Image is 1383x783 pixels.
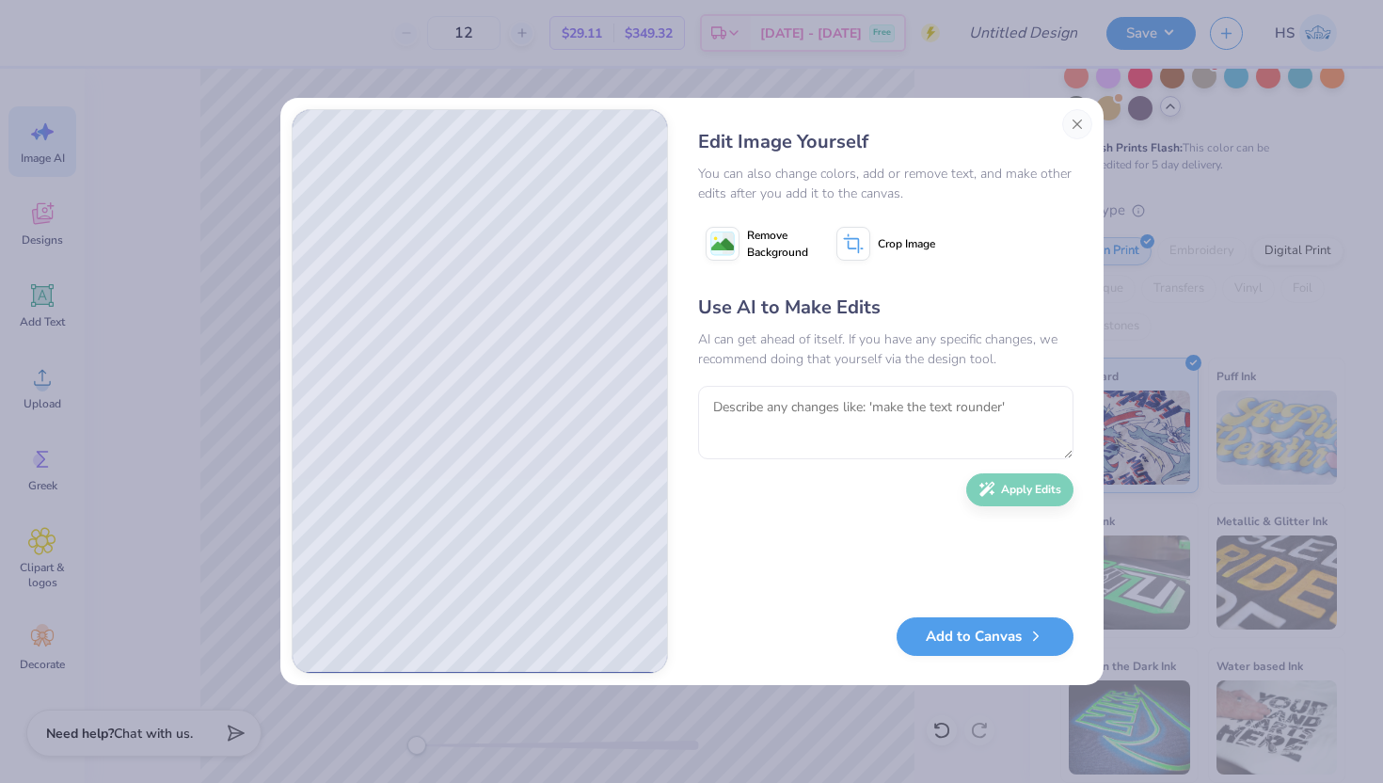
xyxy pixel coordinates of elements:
div: You can also change colors, add or remove text, and make other edits after you add it to the canvas. [698,164,1073,203]
span: Crop Image [878,235,935,252]
span: Remove Background [747,227,808,261]
div: AI can get ahead of itself. If you have any specific changes, we recommend doing that yourself vi... [698,329,1073,369]
div: Use AI to Make Edits [698,294,1073,322]
button: Close [1062,109,1092,139]
button: Crop Image [829,220,946,267]
button: Remove Background [698,220,816,267]
div: Edit Image Yourself [698,128,1073,156]
button: Add to Canvas [897,617,1073,656]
